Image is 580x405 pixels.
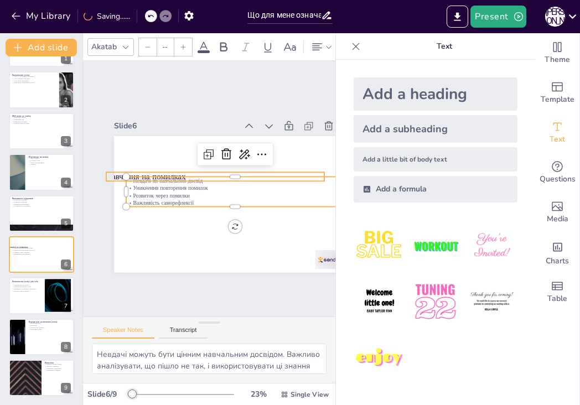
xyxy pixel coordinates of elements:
[28,160,71,162] p: Сумніви в собі
[28,162,71,164] p: Невдачі як можливість
[354,276,405,328] img: 4.jpeg
[28,323,71,325] p: Реалістичні цілі
[354,220,405,272] img: 1.jpeg
[410,220,461,272] img: 2.jpeg
[12,290,42,293] p: Насолода від досягнень
[28,158,71,160] p: Страх невдачі
[84,11,130,22] div: Saving......
[92,344,327,374] textarea: Невдачі можуть бути цінним навчальним досвідом. Важливо аналізувати, що пішло не так, і використо...
[12,288,42,290] p: Важливість позитивного мислення
[61,301,71,311] div: 7
[12,249,71,251] p: Уникнення повторення помилок
[173,111,248,320] p: Розвиток через помилки
[12,81,55,84] p: Важливість усвідомлення успіху
[28,324,71,326] p: Мотивація
[159,326,208,339] button: Transcript
[61,342,71,352] div: 8
[12,253,71,256] p: Важливість саморефлексії
[535,232,579,272] div: Add charts and graphs
[545,7,565,27] div: Д [PERSON_NAME]
[535,113,579,153] div: Add text boxes
[12,284,42,287] p: Задоволення від процесу
[180,108,255,318] p: Уникнення повторення помилок
[466,276,517,328] img: 6.jpeg
[535,193,579,232] div: Add images, graphics, shapes or video
[541,94,574,106] span: Template
[354,77,517,111] div: Add a heading
[45,367,71,370] p: Внутрішнє задоволення
[12,247,71,250] p: Невдачі як навчальний досвід
[12,77,55,80] p: Успіх залежить від цілей
[550,133,565,146] span: Text
[354,333,405,384] img: 7.jpeg
[546,255,569,267] span: Charts
[12,286,42,288] p: Розвиток як частина успіху
[7,246,65,249] p: Навчання на помилках
[28,320,71,323] p: Поради для досягнення успіху
[365,33,524,60] p: Text
[12,115,55,118] p: Мій шлях до успіху
[12,196,71,200] p: Важливість підтримки
[354,115,517,143] div: Add a subheading
[12,251,71,253] p: Розвиток через помилки
[61,178,71,188] div: 4
[12,280,42,283] p: Визначення успіху для себе
[447,6,468,28] button: Export to PowerPoint
[9,360,74,396] div: 9
[9,195,74,232] div: 5
[12,75,55,77] p: Успіх є суб'єктивним поняттям
[9,113,74,149] div: 3
[28,155,71,159] p: Перешкоди на шляху
[45,370,71,372] p: Порівняння з іншими
[247,7,322,23] input: Insert title
[9,154,74,190] div: 4
[535,73,579,113] div: Add ready made slides
[245,389,272,399] div: 23 %
[545,6,565,28] button: Д [PERSON_NAME]
[547,293,567,305] span: Table
[45,361,71,365] p: Висновок
[166,113,241,323] p: Важливість саморефлексії
[9,71,74,108] div: 2
[12,203,71,205] p: Важливість спілкування
[12,117,55,119] p: Визначення цілей
[61,383,71,393] div: 9
[92,326,154,339] button: Speaker Notes
[45,366,71,368] p: Зусилля і терпіння
[45,364,71,366] p: Індивідуальність успіху
[470,6,526,28] button: Present
[12,205,71,207] p: Мотивація від підтримки
[410,276,461,328] img: 5.jpeg
[28,326,71,329] p: Просити про допомогу
[12,118,55,121] p: Планування дій
[9,277,74,314] div: 7
[61,219,71,229] div: 5
[535,153,579,193] div: Get real-time input from your audience
[12,121,55,123] p: Реалістичність цілей
[354,147,517,172] div: Add a little bit of body text
[87,389,128,399] div: Slide 6 / 9
[6,39,77,56] button: Add slide
[61,95,71,105] div: 2
[9,319,74,355] div: 8
[234,77,282,197] div: Slide 6
[89,39,119,54] div: Akatab
[28,164,71,166] p: Стійкість
[61,54,71,64] div: 1
[12,199,71,201] p: Підтримка оточення
[535,272,579,312] div: Add a table
[12,80,55,82] p: Успіх може змінюватися
[535,33,579,73] div: Change the overall theme
[547,213,568,225] span: Media
[61,136,71,146] div: 3
[8,7,75,25] button: My Library
[12,201,71,203] p: Надихаючі приклади
[61,259,71,269] div: 6
[540,173,576,185] span: Questions
[354,176,517,202] div: Add a formula
[9,236,74,273] div: 6
[545,54,570,66] span: Theme
[12,73,55,76] p: Визначення успіху
[466,220,517,272] img: 3.jpeg
[188,106,262,316] p: Невдачі як навчальний досвід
